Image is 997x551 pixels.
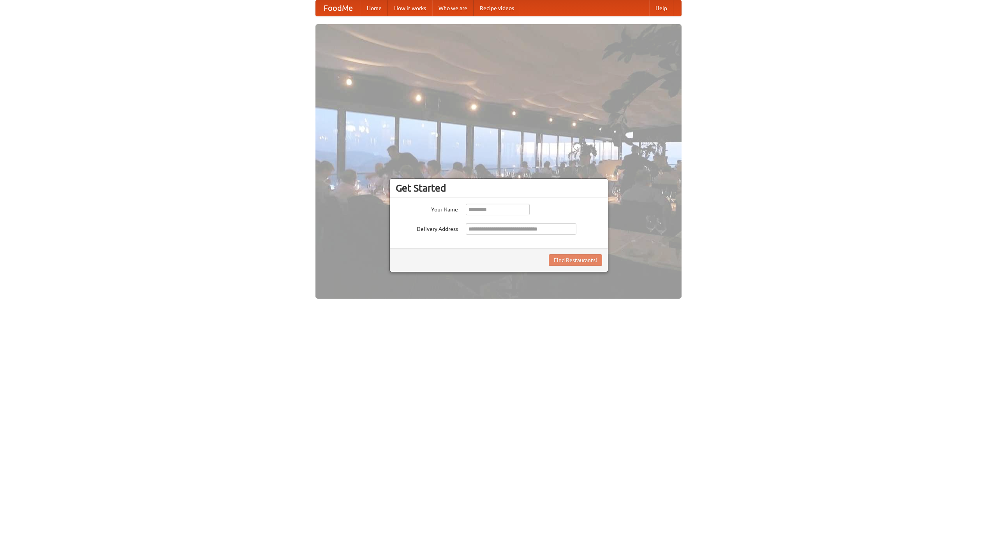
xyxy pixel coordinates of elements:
a: Help [649,0,673,16]
h3: Get Started [396,182,602,194]
label: Delivery Address [396,223,458,233]
a: Recipe videos [474,0,520,16]
label: Your Name [396,204,458,213]
a: FoodMe [316,0,361,16]
button: Find Restaurants! [549,254,602,266]
a: Who we are [432,0,474,16]
a: How it works [388,0,432,16]
a: Home [361,0,388,16]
